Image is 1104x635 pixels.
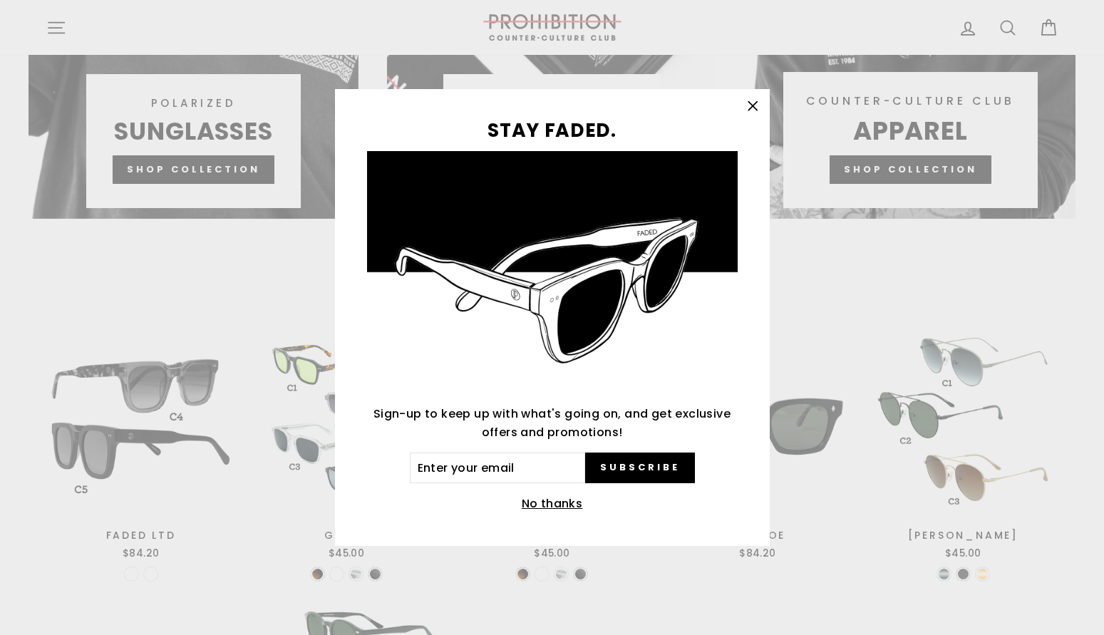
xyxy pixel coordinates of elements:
[367,405,738,441] p: Sign-up to keep up with what's going on, and get exclusive offers and promotions!
[517,494,587,514] button: No thanks
[410,453,586,484] input: Enter your email
[585,453,694,484] button: Subscribe
[367,121,738,140] h3: STAY FADED.
[600,461,679,474] span: Subscribe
